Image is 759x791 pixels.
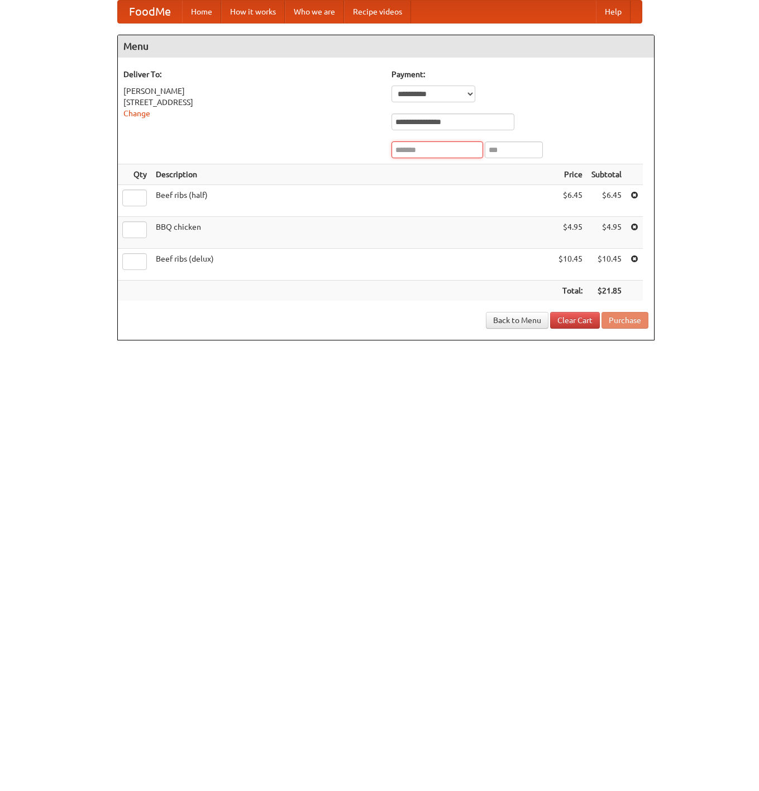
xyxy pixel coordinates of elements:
[151,217,554,249] td: BBQ chicken
[118,1,182,23] a: FoodMe
[587,281,626,301] th: $21.85
[596,1,631,23] a: Help
[554,185,587,217] td: $6.45
[118,164,151,185] th: Qty
[602,312,648,329] button: Purchase
[554,164,587,185] th: Price
[587,249,626,281] td: $10.45
[123,109,150,118] a: Change
[182,1,221,23] a: Home
[123,86,380,97] div: [PERSON_NAME]
[151,249,554,281] td: Beef ribs (delux)
[344,1,411,23] a: Recipe videos
[587,185,626,217] td: $6.45
[550,312,600,329] a: Clear Cart
[587,217,626,249] td: $4.95
[554,217,587,249] td: $4.95
[486,312,548,329] a: Back to Menu
[554,249,587,281] td: $10.45
[285,1,344,23] a: Who we are
[221,1,285,23] a: How it works
[151,185,554,217] td: Beef ribs (half)
[392,69,648,80] h5: Payment:
[123,97,380,108] div: [STREET_ADDRESS]
[151,164,554,185] th: Description
[587,164,626,185] th: Subtotal
[118,35,654,58] h4: Menu
[123,69,380,80] h5: Deliver To:
[554,281,587,301] th: Total:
